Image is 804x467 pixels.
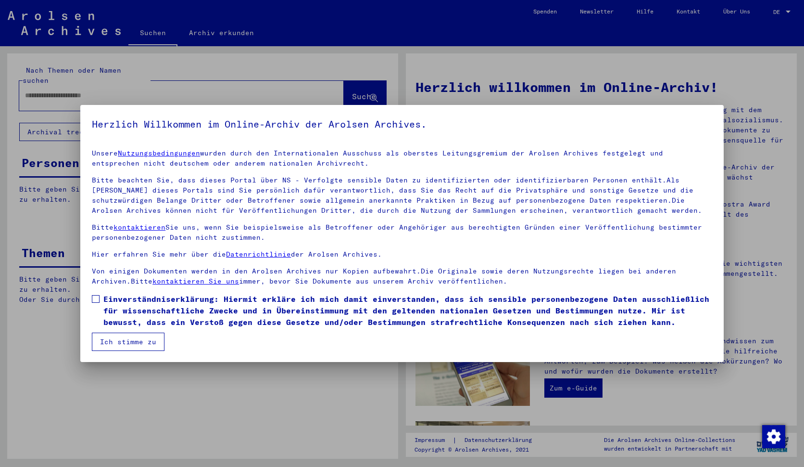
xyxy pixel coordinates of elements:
a: Datenrichtlinie [226,250,291,259]
p: Von einigen Dokumenten werden in den Arolsen Archives nur Kopien aufbewahrt.Die Originale sowie d... [92,266,712,286]
a: kontaktieren [113,223,165,232]
a: kontaktieren Sie uns [152,277,239,285]
span: Einverständniserklärung: Hiermit erkläre ich mich damit einverstanden, dass ich sensible personen... [103,293,712,328]
p: Bitte beachten Sie, dass dieses Portal über NS - Verfolgte sensible Daten zu identifizierten oder... [92,175,712,216]
a: Nutzungsbedingungen [118,149,200,157]
img: Zustimmung ändern [762,425,785,448]
button: Ich stimme zu [92,333,164,351]
p: Unsere wurden durch den Internationalen Ausschuss als oberstes Leitungsgremium der Arolsen Archiv... [92,148,712,169]
h5: Herzlich Willkommen im Online-Archiv der Arolsen Archives. [92,117,712,132]
p: Hier erfahren Sie mehr über die der Arolsen Archives. [92,249,712,259]
p: Bitte Sie uns, wenn Sie beispielsweise als Betroffener oder Angehöriger aus berechtigten Gründen ... [92,222,712,243]
div: Zustimmung ändern [762,425,785,448]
